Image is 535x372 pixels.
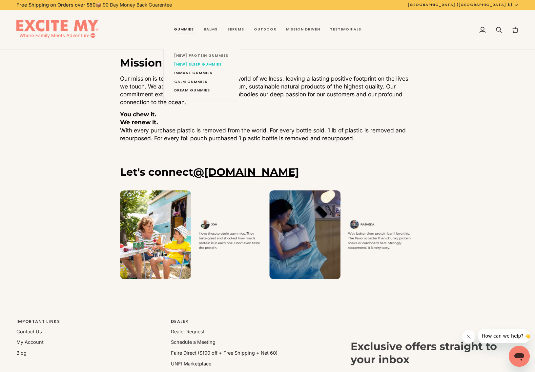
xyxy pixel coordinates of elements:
button: [GEOGRAPHIC_DATA] ([GEOGRAPHIC_DATA] $) [403,2,524,8]
div: Instagram post opens in a popup [195,190,266,279]
a: Balms [199,10,222,50]
p: With every purchase plastic is removed from the world. For every bottle sold. 1 lb of plastic is ... [120,126,415,142]
a: Dealer Request [171,329,205,334]
a: IMMUNE Gummies [174,69,228,77]
iframe: Close message [462,330,475,343]
p: Our mission is to infuse excitement into the world of wellness, leaving a lasting positive footpr... [120,75,415,106]
a: [NEW] Protein Gummies [174,51,228,60]
a: [NEW] SLEEP Gummies [174,60,228,69]
span: Outdoor [254,27,276,32]
a: Schedule a Meeting [171,339,216,345]
span: IMMUNE Gummies [174,70,228,76]
div: Gummies [NEW] Protein Gummies [NEW] SLEEP Gummies IMMUNE Gummies CALM Gummies DREAM Gummies [169,10,199,50]
iframe: Button to launch messaging window [509,346,530,367]
a: Gummies [169,10,199,50]
span: Serums [227,27,244,32]
a: Faire Direct ($100 off + Free Shipping + Net 60) [171,350,278,356]
a: Testimonials [325,10,366,50]
a: CALM Gummies [174,78,228,86]
span: How can we help? 👋 [4,5,52,10]
p: Dealer [171,319,318,328]
iframe: Message from company [478,329,530,343]
a: Mission Driven [281,10,325,50]
span: [NEW] Protein Gummies [174,53,228,58]
a: My Account [16,339,44,345]
a: Serums [222,10,249,50]
a: UNFI Marketplace [171,361,211,366]
h2: Mission Statement [120,56,415,69]
span: DREAM Gummies [174,88,228,93]
span: CALM Gummies [174,79,228,85]
span: Balms [204,27,217,32]
a: DREAM Gummies [174,86,228,95]
strong: Free Shipping on Orders over $50 [16,2,95,8]
span: Mission Driven [286,27,320,32]
h3: Let's connect [120,166,415,179]
a: @[DOMAIN_NAME] [193,166,299,178]
p: 📦 90 Day Money Back Guarentee [16,1,172,9]
a: Contact Us [16,329,42,334]
img: EXCITE MY® [16,20,98,40]
h6: You chew it. We renew it. [120,110,415,126]
p: Important Links [16,319,163,328]
div: Instagram post opens in a popup [269,190,340,279]
div: Instagram post opens in a popup [120,190,191,279]
a: Outdoor [249,10,281,50]
span: [NEW] SLEEP Gummies [174,62,228,67]
div: Instagram post opens in a popup [344,190,415,279]
h3: Exclusive offers straight to your inbox [351,340,519,366]
a: Blog [16,350,27,356]
span: Testimonials [330,27,361,32]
